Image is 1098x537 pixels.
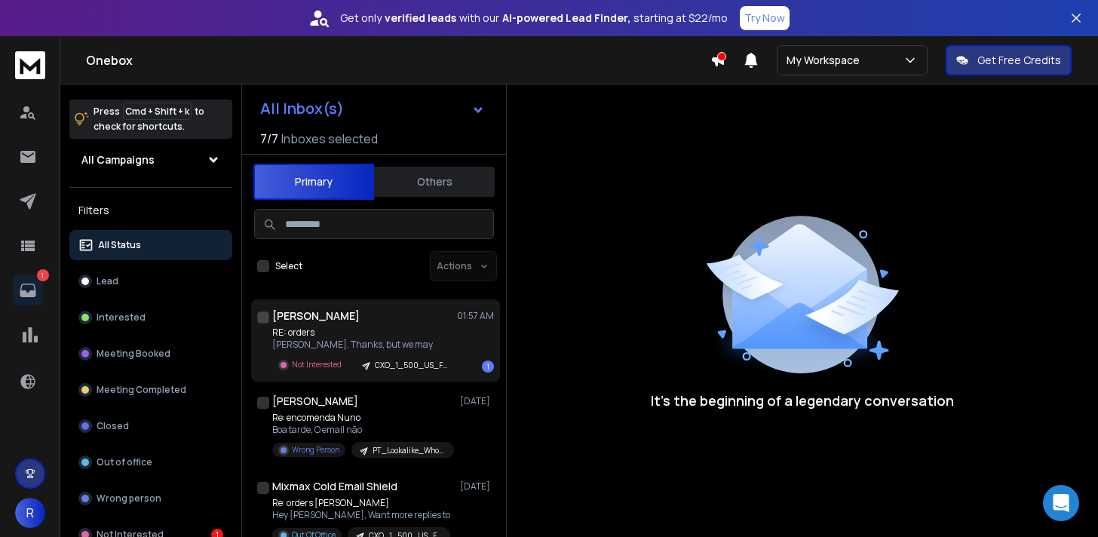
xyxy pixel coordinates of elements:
p: It’s the beginning of a legendary conversation [651,390,954,411]
strong: verified leads [385,11,456,26]
button: Others [374,165,495,198]
p: Try Now [744,11,785,26]
h3: Filters [69,200,232,221]
button: All Status [69,230,232,260]
button: Wrong person [69,483,232,514]
p: PT_Lookalike_Wholese_1-500_CxO_PHC [373,445,445,456]
p: [PERSON_NAME], Thanks, but we may [272,339,453,351]
h1: [PERSON_NAME] [272,308,360,324]
p: 01:57 AM [457,310,494,322]
p: Boa tarde, O email não [272,424,453,436]
p: Get only with our starting at $22/mo [340,11,728,26]
button: Primary [253,164,374,200]
button: Interested [69,302,232,333]
p: [DATE] [460,480,494,493]
div: 1 [482,361,494,373]
p: Not Interested [292,359,342,370]
p: Interested [97,311,146,324]
p: Closed [97,420,129,432]
h1: All Campaigns [81,152,155,167]
p: Re: encomenda Nuno [272,412,453,424]
p: All Status [98,239,141,251]
button: All Inbox(s) [248,94,497,124]
span: Cmd + Shift + k [123,103,192,120]
h1: Onebox [86,51,710,69]
strong: AI-powered Lead Finder, [502,11,630,26]
p: Out of office [97,456,152,468]
p: CXO_1_500_US_FOREST_icyep_PHC [375,360,447,371]
h1: Mixmax Cold Email Shield [272,479,397,494]
button: All Campaigns [69,145,232,175]
button: Meeting Completed [69,375,232,405]
div: Open Intercom Messenger [1043,485,1079,521]
button: Get Free Credits [946,45,1072,75]
span: 7 / 7 [260,130,278,148]
p: RE: orders [272,327,453,339]
p: Meeting Booked [97,348,170,360]
a: 1 [13,275,43,305]
p: My Workspace [787,53,866,68]
h3: Inboxes selected [281,130,378,148]
button: R [15,498,45,528]
p: Hey [PERSON_NAME], Want more replies to [272,509,450,521]
img: logo [15,51,45,79]
p: Re: orders [PERSON_NAME] [272,497,450,509]
p: Meeting Completed [97,384,186,396]
p: [DATE] [460,395,494,407]
p: Get Free Credits [977,53,1061,68]
button: Meeting Booked [69,339,232,369]
label: Select [275,260,302,272]
button: Out of office [69,447,232,477]
button: Try Now [740,6,790,30]
p: 1 [37,269,49,281]
h1: [PERSON_NAME] [272,394,358,409]
p: Wrong person [97,493,161,505]
p: Lead [97,275,118,287]
button: Closed [69,411,232,441]
h1: All Inbox(s) [260,101,344,116]
p: Wrong Person [292,444,339,456]
button: Lead [69,266,232,296]
p: Press to check for shortcuts. [94,104,204,134]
